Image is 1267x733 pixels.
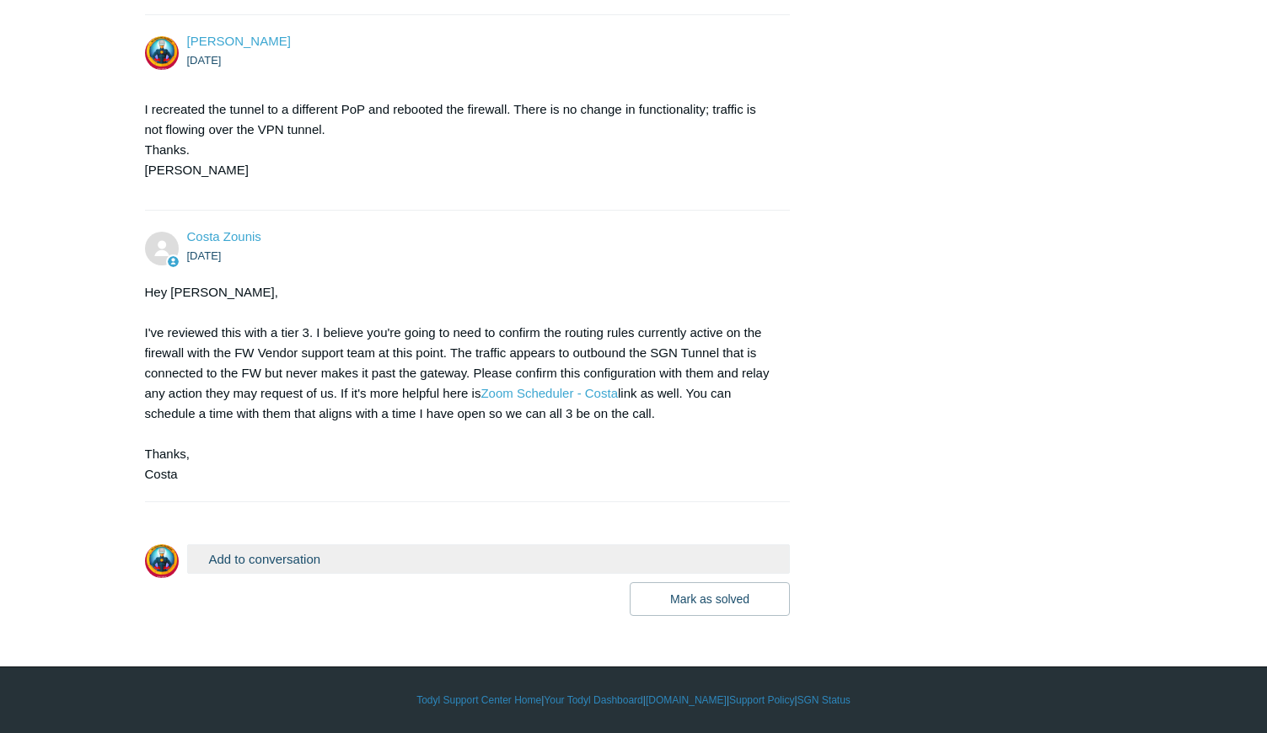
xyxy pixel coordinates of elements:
div: | | | | [145,693,1123,708]
p: I recreated the tunnel to a different PoP and rebooted the firewall. There is no change in functi... [145,99,774,180]
a: SGN Status [797,693,851,708]
span: Timothy Kujawski [187,34,291,48]
a: Support Policy [729,693,794,708]
time: 08/31/2025, 21:42 [187,54,222,67]
a: Zoom Scheduler - Costa [480,386,618,400]
a: [PERSON_NAME] [187,34,291,48]
button: Add to conversation [187,544,791,574]
time: 09/02/2025, 12:36 [187,249,222,262]
div: Hey [PERSON_NAME], I've reviewed this with a tier 3. I believe you're going to need to confirm th... [145,282,774,484]
a: Todyl Support Center Home [416,693,541,708]
a: [DOMAIN_NAME] [646,693,727,708]
a: Costa Zounis [187,229,261,243]
a: Your Todyl Dashboard [544,693,642,708]
button: Mark as solved [630,582,790,616]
